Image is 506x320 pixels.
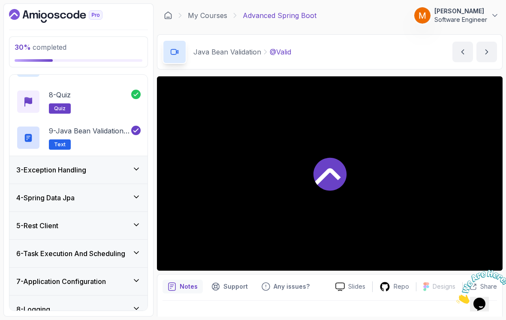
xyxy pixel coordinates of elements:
[54,141,66,148] span: Text
[9,268,148,295] button: 7-Application Configuration
[9,184,148,211] button: 4-Spring Data Jpa
[193,47,261,57] p: Java Bean Validation
[453,266,506,307] iframe: chat widget
[9,156,148,184] button: 3-Exception Handling
[243,10,316,21] p: Advanced Spring Boot
[434,7,487,15] p: [PERSON_NAME]
[188,10,227,21] a: My Courses
[164,11,172,20] a: Dashboard
[49,126,130,136] p: 9 - Java Bean Validation Annotations Cheat Sheet
[394,282,409,291] p: Repo
[274,282,310,291] p: Any issues?
[328,282,372,291] a: Slides
[16,126,141,150] button: 9-Java Bean Validation Annotations Cheat SheetText
[54,105,66,112] span: quiz
[223,282,248,291] p: Support
[15,43,66,51] span: completed
[9,9,122,23] a: Dashboard
[16,193,75,203] h3: 4 - Spring Data Jpa
[180,282,198,291] p: Notes
[3,3,57,37] img: Chat attention grabber
[16,165,86,175] h3: 3 - Exception Handling
[373,281,416,292] a: Repo
[9,240,148,267] button: 6-Task Execution And Scheduling
[15,43,31,51] span: 30 %
[49,90,71,100] p: 8 - Quiz
[9,212,148,239] button: 5-Rest Client
[452,42,473,62] button: previous content
[16,248,125,259] h3: 6 - Task Execution And Scheduling
[256,280,315,293] button: Feedback button
[16,220,58,231] h3: 5 - Rest Client
[270,47,291,57] p: @Valid
[414,7,499,24] button: user profile image[PERSON_NAME]Software Engineer
[348,282,365,291] p: Slides
[206,280,253,293] button: Support button
[16,304,50,314] h3: 8 - Logging
[476,42,497,62] button: next content
[414,7,431,24] img: user profile image
[433,282,455,291] p: Designs
[163,280,203,293] button: notes button
[16,276,106,287] h3: 7 - Application Configuration
[16,90,141,114] button: 8-Quizquiz
[434,15,487,24] p: Software Engineer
